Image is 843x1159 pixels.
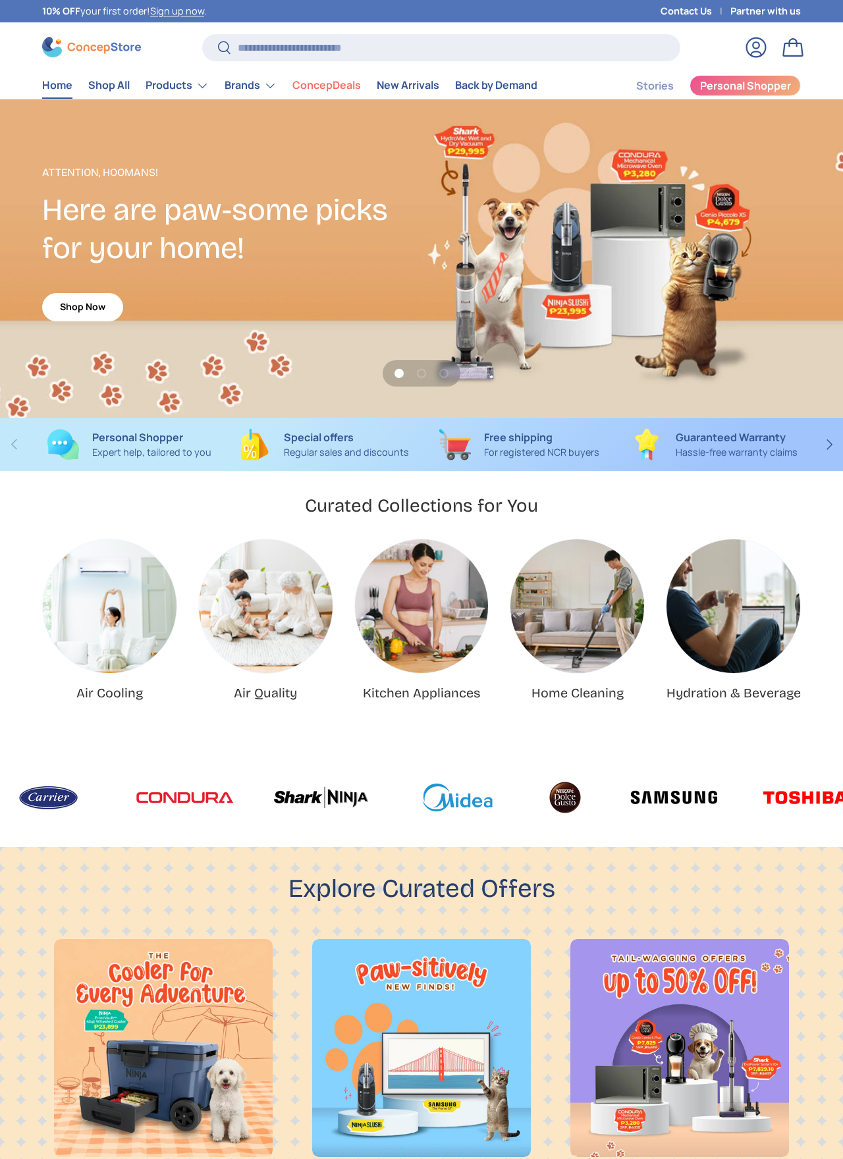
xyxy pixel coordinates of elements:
a: Personal Shopper Expert help, tailored to you [42,429,216,460]
a: Home Cleaning [510,539,644,673]
a: Air Cooling [43,539,177,673]
nav: Secondary [605,72,801,99]
a: Home Cleaning [531,686,624,701]
img: ConcepStore [42,37,141,57]
a: Special offers Regular sales and discounts [237,429,411,460]
a: Back by Demand [455,72,537,98]
span: Personal Shopper [700,80,791,91]
summary: Brands [217,72,285,99]
strong: Guaranteed Warranty [676,430,786,445]
a: Free shipping For registered NCR buyers [432,429,606,460]
a: Brands [225,72,277,99]
strong: Free shipping [484,430,553,445]
h2: Here are paw-some picks for your home! [42,191,421,267]
a: New Arrivals [377,72,439,98]
a: Shop All [88,72,130,98]
a: Kitchen Appliances [363,686,480,701]
a: Products [146,72,209,99]
a: Hydration & Beverage [666,686,801,701]
h2: Explore Curated Offers [288,873,555,906]
a: Stories [636,73,674,99]
summary: Products [138,72,217,99]
img: Air Quality [199,539,333,673]
p: Hassle-free warranty claims [676,445,798,460]
p: your first order! . [42,4,207,18]
a: Guaranteed Warranty Hassle-free warranty claims [627,429,801,460]
a: Air Cooling [76,686,143,701]
strong: Personal Shopper [92,430,183,445]
p: Attention, Hoomans! [42,165,421,180]
a: ConcepDeals [292,72,361,98]
p: Regular sales and discounts [284,445,409,460]
a: Home [42,72,72,98]
img: Air Cooling | ConcepStore [43,539,177,673]
strong: Special offers [284,430,354,445]
p: For registered NCR buyers [484,445,599,460]
a: Sign up now [150,5,204,17]
a: Partner with us [730,4,801,18]
a: Air Quality [234,686,297,701]
a: Kitchen Appliances [355,539,489,673]
p: Expert help, tailored to you [92,445,211,460]
a: Shop Now [42,293,123,321]
a: Personal Shopper [690,75,801,96]
a: Contact Us [661,4,730,18]
a: Hydration & Beverage [666,539,800,673]
h2: Curated Collections for You [305,494,538,518]
nav: Primary [42,72,537,99]
strong: 10% OFF [42,5,80,17]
